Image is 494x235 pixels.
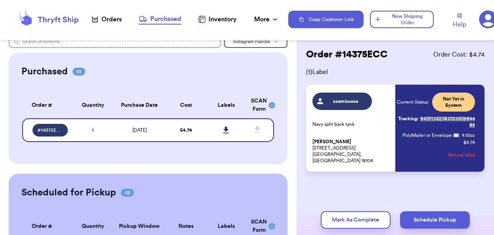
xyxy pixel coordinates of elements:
div: More [254,15,279,24]
button: New Shipping Order [370,11,434,28]
span: 01 [73,68,85,76]
span: 1 [92,128,94,133]
th: Purchase Date [113,92,166,118]
span: 4.10 oz [462,132,475,138]
span: ssamissosa [327,98,364,104]
span: 02 [121,189,134,197]
div: SCAN Form [251,97,264,114]
th: Order # [22,92,73,118]
span: Current Status: [397,99,429,105]
button: Mark As Complete [321,211,391,229]
span: [PERSON_NAME] [312,139,351,145]
span: Help [453,20,466,29]
a: Orders [92,15,122,24]
th: Quantity [73,92,113,118]
p: $ 4.74 [463,139,475,146]
a: Purchased [139,14,181,25]
span: Tracking: [398,116,419,122]
a: Help [453,13,466,29]
span: Order Cost: $ 4.74 [433,50,484,59]
p: [STREET_ADDRESS] [GEOGRAPHIC_DATA], [GEOGRAPHIC_DATA] 18104 [312,138,391,164]
span: Instagram Handle [233,39,270,44]
span: $ 4.74 [180,128,192,133]
span: # 14375ECC [37,127,63,133]
a: Inventory [198,15,237,24]
p: Navy split back tank [312,121,391,127]
button: Schedule Pickup [400,211,470,229]
h2: Scheduled for Pickup [21,186,116,199]
input: Search shipments... [9,35,221,48]
span: [DATE] [132,128,147,133]
button: Refund label [448,146,475,164]
button: Instagram Handle [224,35,287,48]
div: Purchased [139,14,181,24]
h2: Purchased [21,65,68,78]
h2: Order # 14375ECC [306,48,388,61]
span: PolyMailer or Envelope ✉️ [402,133,459,138]
a: Tracking:9400136208303360564485 [397,112,475,131]
span: Not Yet in System [437,96,470,108]
th: Cost [166,92,206,118]
span: ( 1 ) Label [306,67,484,77]
div: SCAN Form [251,218,264,235]
th: Labels [206,92,247,118]
button: Copy Customer Link [288,11,364,28]
span: : [459,132,460,138]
